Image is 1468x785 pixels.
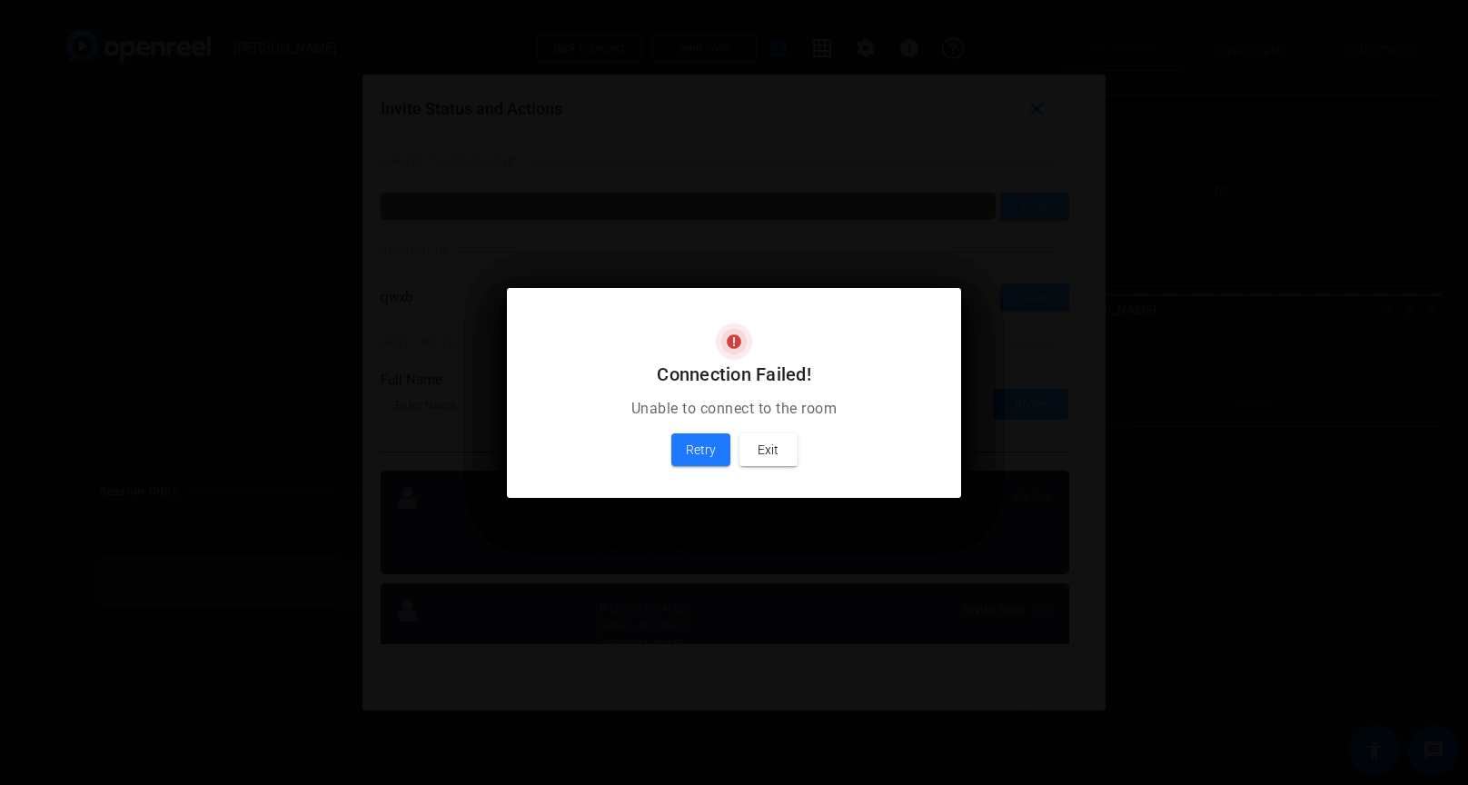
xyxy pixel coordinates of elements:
[529,398,939,420] p: Unable to connect to the room
[758,439,779,461] span: Exit
[739,433,798,466] button: Exit
[529,360,939,389] h2: Connection Failed!
[686,439,716,461] span: Retry
[671,433,730,466] button: Retry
